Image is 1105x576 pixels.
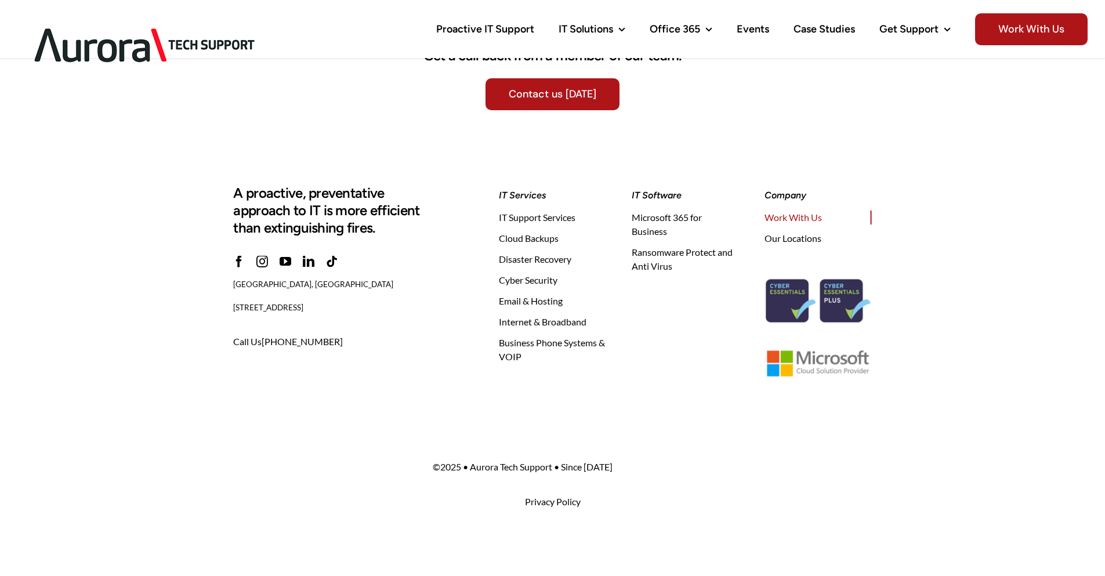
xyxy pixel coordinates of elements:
a: Cloud Backups [499,231,606,245]
span: Contact us [DATE] [509,88,596,100]
span: [GEOGRAPHIC_DATA], [GEOGRAPHIC_DATA] [233,280,393,289]
a: cyber-essentials-security-iasme-certification [765,261,872,272]
h6: Company [765,189,872,201]
img: Aurora Tech Support Logo [17,9,273,82]
span: Our Locations [765,231,821,245]
h3: A proactive, preventative approach to IT is more efficient than extinguishing fires. [233,184,435,237]
img: Home 8 [765,262,872,339]
span: Office 365 [650,24,700,34]
a: youtube [280,256,291,267]
span: IT Support Services [499,211,575,224]
a: linkedin [303,256,314,267]
a: Cyber Security [499,273,606,287]
nav: Global Footer - Services [499,211,606,364]
a: Internet & Broadband [499,315,606,329]
h6: IT Software [632,189,739,201]
span: Internet & Broadband [499,315,586,329]
a: Contact us [DATE] [486,78,619,110]
span: Proactive IT Support [436,24,534,34]
a: instagram [256,256,268,267]
a: Ransomware Protect and Anti Virus [632,245,739,273]
h6: IT Services [499,189,606,201]
img: Microsoft-CSP [765,348,872,379]
a: Our Locations [765,231,872,245]
a: Privacy Policy [525,496,581,507]
a: Work With Us [765,211,872,224]
span: Events [737,24,769,34]
span: Work With Us [975,13,1088,45]
nav: Global Footer - Software [632,211,739,273]
p: © 2025 • Aurora Tech Support • Since [DATE] [433,458,673,476]
a: [PHONE_NUMBER] [262,336,343,347]
span: Cyber Security [499,273,557,287]
span: Work With Us [765,211,822,224]
span: Cloud Backups [499,231,559,245]
span: Email & Hosting [499,294,563,308]
span: Get Support [879,24,939,34]
a: Email & Hosting [499,294,606,308]
a: Microsoft 365 for Business [632,211,739,238]
span: [STREET_ADDRESS] [233,303,303,312]
a: Business Phone Systems & VOIP [499,336,606,364]
a: facebook [233,256,245,267]
a: Disaster Recovery [499,252,606,266]
span: IT Solutions [559,24,613,34]
nav: Global Footer - Company [765,211,872,248]
span: Disaster Recovery [499,252,571,266]
p: Call Us [233,332,435,351]
a: tiktok [326,256,338,267]
span: Case Studies [794,24,855,34]
a: IT Support Services [499,211,606,224]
